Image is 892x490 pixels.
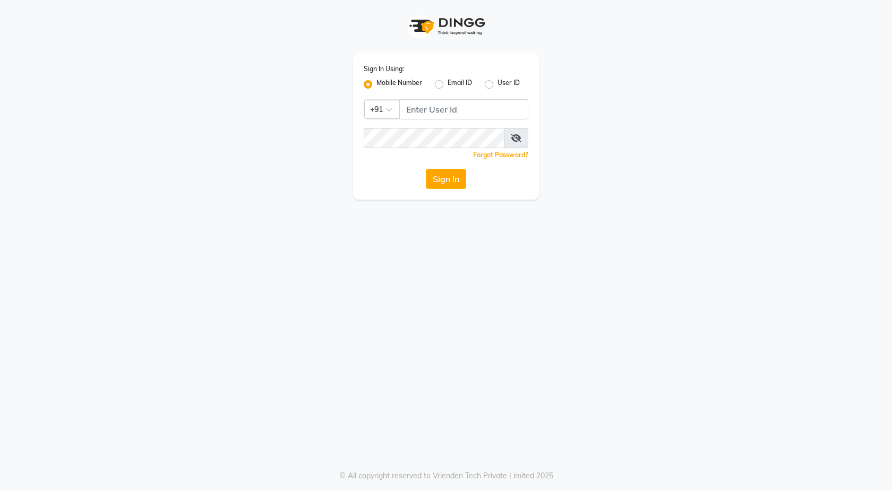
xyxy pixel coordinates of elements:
[426,169,466,189] button: Sign In
[364,64,404,74] label: Sign In Using:
[404,11,488,42] img: logo1.svg
[399,99,528,119] input: Username
[364,128,504,148] input: Username
[473,151,528,159] a: Forgot Password?
[498,78,520,91] label: User ID
[448,78,472,91] label: Email ID
[376,78,422,91] label: Mobile Number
